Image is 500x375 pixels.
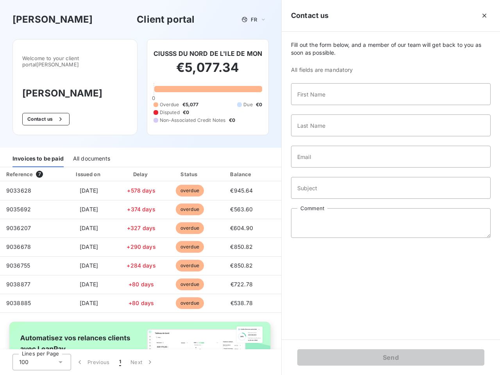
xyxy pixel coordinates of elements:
[152,95,155,101] span: 0
[6,206,31,212] span: 9035692
[230,262,253,269] span: €850.82
[291,66,491,74] span: All fields are mandatory
[119,358,121,366] span: 1
[80,300,98,306] span: [DATE]
[297,349,484,366] button: Send
[256,101,262,108] span: €0
[127,187,155,194] span: +578 days
[137,12,195,27] h3: Client portal
[243,101,252,108] span: Due
[80,281,98,287] span: [DATE]
[127,262,155,269] span: +284 days
[154,60,262,83] h2: €5,077.34
[6,281,30,287] span: 9038877
[160,109,180,116] span: Disputed
[6,171,33,177] div: Reference
[154,49,262,58] h6: CIUSSS DU NORD DE L'ILE DE MON
[270,170,309,178] div: PDF
[19,358,29,366] span: 100
[230,243,253,250] span: €850.82
[183,109,189,116] span: €0
[80,206,98,212] span: [DATE]
[62,170,116,178] div: Issued on
[176,222,204,234] span: overdue
[6,243,31,250] span: 9036678
[6,187,31,194] span: 9033628
[114,354,126,370] button: 1
[291,41,491,57] span: Fill out the form below, and a member of our team will get back to you as soon as possible.
[176,279,204,290] span: overdue
[126,354,159,370] button: Next
[22,55,128,68] span: Welcome to your client portal [PERSON_NAME]
[230,300,253,306] span: €538.78
[12,12,93,27] h3: [PERSON_NAME]
[176,297,204,309] span: overdue
[176,260,204,271] span: overdue
[119,170,164,178] div: Delay
[129,281,154,287] span: +80 days
[6,225,31,231] span: 9036207
[291,83,491,105] input: placeholder
[22,86,128,100] h3: [PERSON_NAME]
[291,146,491,168] input: placeholder
[182,101,199,108] span: €5,077
[127,206,155,212] span: +374 days
[160,117,226,124] span: Non-Associated Credit Notes
[291,114,491,136] input: placeholder
[127,225,155,231] span: +327 days
[230,206,253,212] span: €563.60
[291,177,491,199] input: placeholder
[176,241,204,253] span: overdue
[71,354,114,370] button: Previous
[73,151,110,167] div: All documents
[6,262,30,269] span: 9036755
[36,171,43,178] span: 7
[230,225,253,231] span: €604.90
[160,101,179,108] span: Overdue
[166,170,213,178] div: Status
[12,151,64,167] div: Invoices to be paid
[80,187,98,194] span: [DATE]
[291,10,329,21] h5: Contact us
[6,300,31,306] span: 9038885
[80,243,98,250] span: [DATE]
[80,262,98,269] span: [DATE]
[251,16,257,23] span: FR
[22,113,70,125] button: Contact us
[129,300,154,306] span: +80 days
[229,117,235,124] span: €0
[176,185,204,196] span: overdue
[127,243,155,250] span: +290 days
[80,225,98,231] span: [DATE]
[216,170,267,178] div: Balance
[230,281,253,287] span: €722.78
[176,204,204,215] span: overdue
[230,187,253,194] span: €945.64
